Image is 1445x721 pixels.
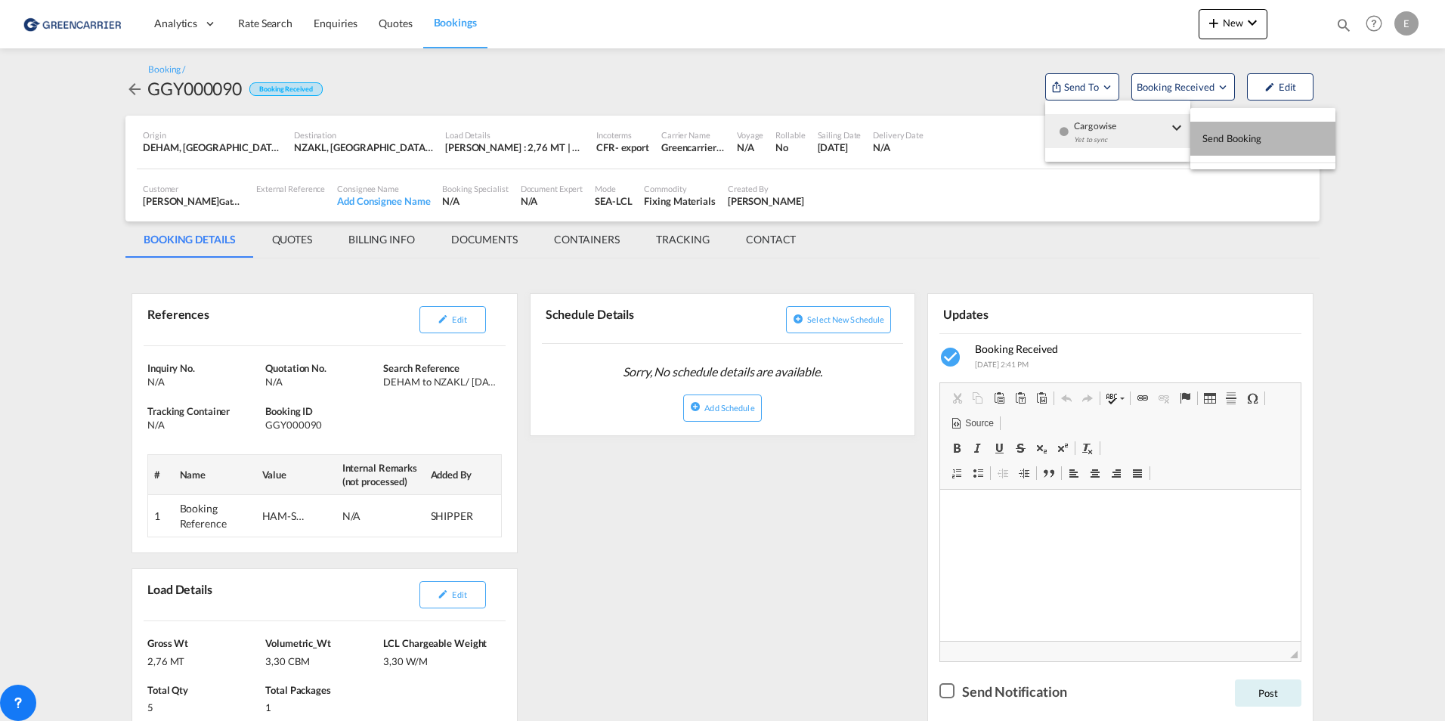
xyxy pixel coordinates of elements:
[1059,126,1069,137] md-icon: icon-checkbox-blank-circle
[1074,128,1168,159] div: Yet to sync
[15,15,345,31] body: Editor, editor2
[1168,119,1186,137] md-icon: icon-chevron-down
[1074,114,1168,128] span: Cargowise
[1202,126,1262,150] span: Send Booking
